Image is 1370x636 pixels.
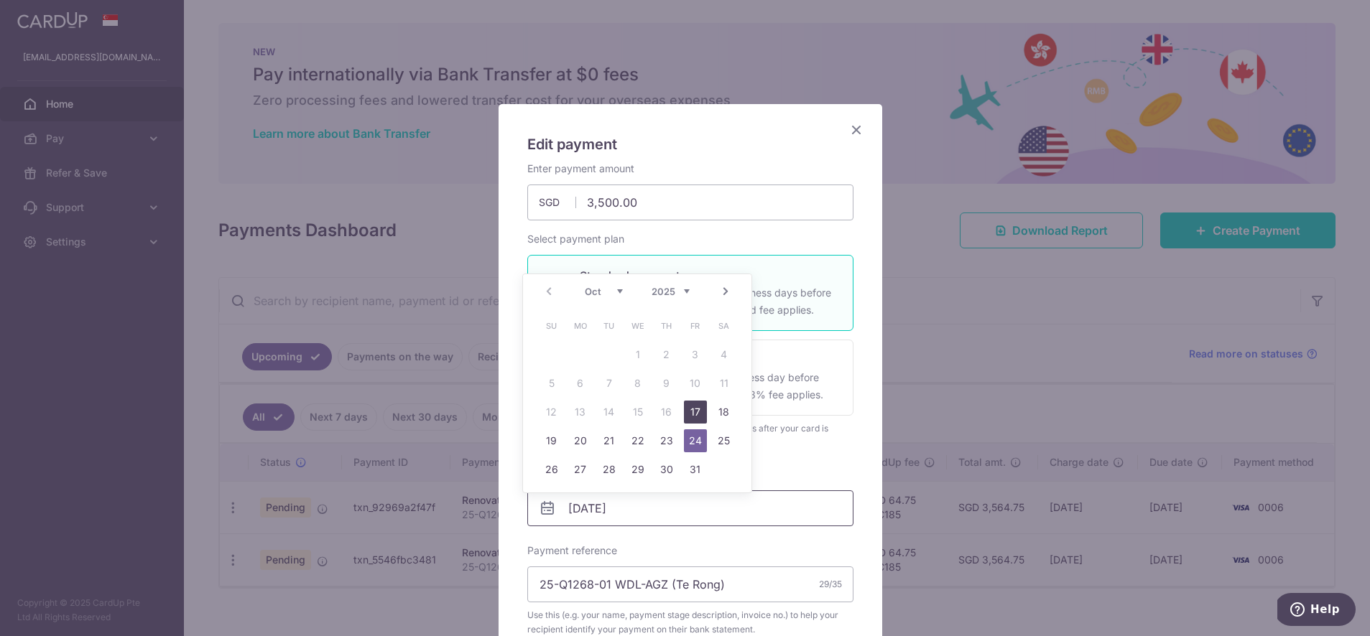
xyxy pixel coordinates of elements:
[713,429,736,452] a: 25
[540,458,563,481] a: 26
[527,133,853,156] h5: Edit payment
[580,267,836,284] p: Standard payment
[626,458,649,481] a: 29
[655,458,678,481] a: 30
[527,162,634,176] label: Enter payment amount
[569,458,592,481] a: 27
[527,490,853,526] input: DD / MM / YYYY
[527,232,624,246] label: Select payment plan
[684,458,707,481] a: 31
[626,429,649,452] a: 22
[527,184,853,220] input: 0.00
[540,314,563,337] span: Sunday
[1277,593,1356,629] iframe: Opens a widget where you can find more information
[527,543,617,558] label: Payment reference
[684,429,707,452] a: 24
[684,401,707,424] a: 17
[713,401,736,424] a: 18
[848,121,865,139] button: Close
[713,314,736,337] span: Saturday
[598,458,621,481] a: 28
[598,314,621,337] span: Tuesday
[819,577,842,591] div: 29/35
[598,429,621,452] a: 21
[655,429,678,452] a: 23
[539,195,576,210] span: SGD
[569,314,592,337] span: Monday
[569,429,592,452] a: 20
[626,314,649,337] span: Wednesday
[717,283,734,300] a: Next
[540,429,563,452] a: 19
[684,314,707,337] span: Friday
[655,314,678,337] span: Thursday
